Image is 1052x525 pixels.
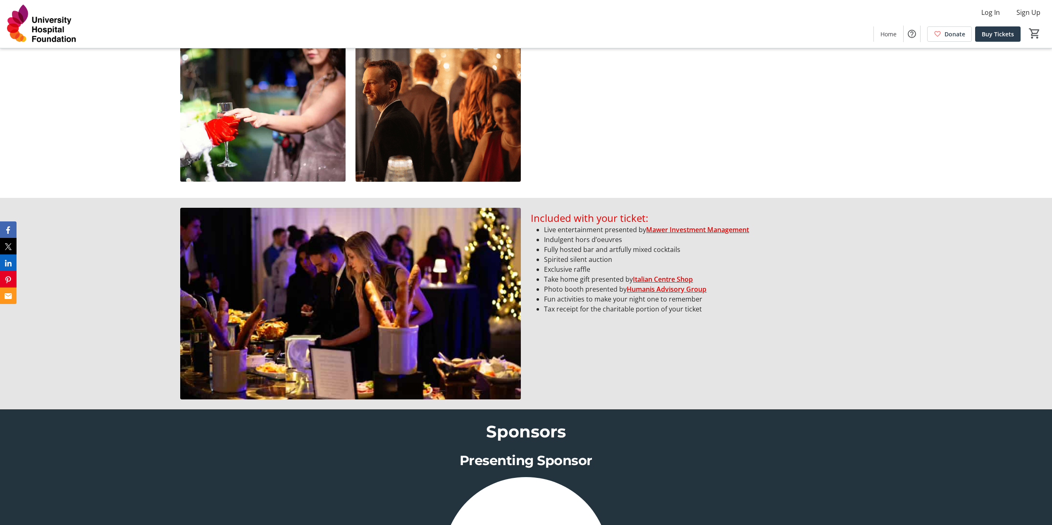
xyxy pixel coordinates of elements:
img: undefined [355,17,521,182]
a: Italian Centre Shop [633,275,693,284]
span: Home [880,30,897,38]
li: Fun activities to make your night one to remember [544,294,871,304]
span: Presenting Sponsor [460,452,592,468]
span: Sponsors [486,421,566,442]
button: Sign Up [1010,6,1047,19]
li: Indulgent hors d’oeuvres [544,235,871,245]
li: Spirited silent auction [544,254,871,264]
li: Tax receipt for the charitable portion of your ticket [544,304,871,314]
a: Humanis Advisory Group [627,285,706,294]
img: University Hospital Foundation's Logo [5,3,79,45]
span: Log In [981,7,1000,17]
a: Mawer Investment Management [646,225,749,234]
button: Help [904,26,920,42]
li: Photo booth presented by [544,284,871,294]
span: Buy Tickets [982,30,1014,38]
span: Included with your ticket: [531,211,648,225]
img: undefined [180,17,346,182]
a: Home [874,26,903,42]
a: Donate [927,26,972,42]
button: Cart [1027,26,1042,41]
a: Buy Tickets [975,26,1021,42]
li: Take home gift presented by [544,274,871,284]
li: Live entertainment presented by [544,225,871,235]
li: Exclusive raffle [544,264,871,274]
img: undefined [180,208,521,399]
li: Fully hosted bar and artfully mixed cocktails [544,245,871,254]
span: Sign Up [1016,7,1040,17]
button: Log In [975,6,1007,19]
span: Donate [945,30,965,38]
